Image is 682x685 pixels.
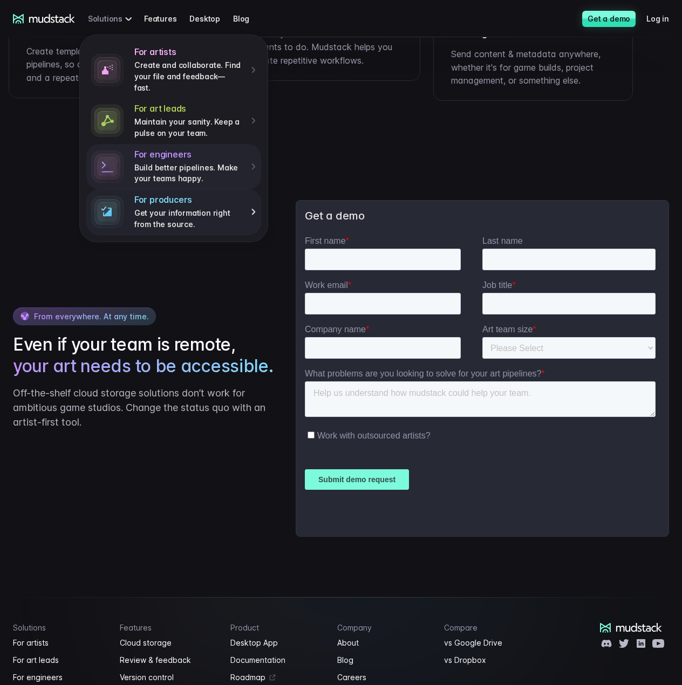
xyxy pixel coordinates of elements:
p: Take away the tedious tasks that no one wants to do. Mudstack helps you automate repetitive workf... [239,27,403,67]
a: For engineersBuild better pipelines. Make your teams happy. [86,144,261,189]
span: your art needs to be accessible. [13,355,273,377]
span: From everywhere. At any time. [34,312,149,321]
a: Get a demo [582,11,636,27]
iframe: Form 1 [305,236,660,528]
a: For artists [13,636,107,649]
p: Get your information right from the source. [134,208,243,230]
h4: Features [120,623,217,632]
a: For engineers [13,671,107,684]
a: Features [144,9,189,29]
p: Off-the-shelf cloud storage solutions don’t work for ambitious game studios. Change the status qu... [13,386,274,429]
a: Desktop [189,9,233,29]
a: For art leadsMaintain your sanity. Keep a pulse on your team. [86,98,261,143]
p: Maintain your sanity. Keep a pulse on your team. [134,117,243,139]
a: Careers [337,671,431,684]
p: Send content & metadata anywhere, whether it's for game builds, project management, or something ... [451,47,615,87]
a: For art leads [13,654,107,667]
a: Log in [646,9,682,29]
a: About [337,636,431,649]
p: Build better pipelines. Make your teams happy. [134,162,243,184]
h2: Even if your team is remote, [13,334,274,377]
div: Solutions [88,9,135,29]
h4: Product [230,623,324,632]
img: spray paint icon [91,54,124,86]
a: Version control [120,671,217,684]
h4: For producers [134,194,243,206]
p: Create templates for your studios pipelines, so art teams have guardrails and a repeatable workfl... [26,45,190,85]
a: Blog [337,654,431,667]
a: For producersGet your information right from the source. [86,189,261,235]
a: Cloud storage [120,636,217,649]
a: Review & feedback [120,654,217,667]
a: vs Dropbox [444,654,538,667]
a: For artistsCreate and collaborate. Find your file and feedback— fast. [86,42,261,98]
a: Documentation [230,654,324,667]
a: Desktop App [230,636,324,649]
img: stylized terminal icon [91,196,124,228]
h3: Get a demo [305,209,660,223]
a: Blog [233,9,262,29]
p: Create and collaborate. Find your file and feedback— fast. [134,60,243,93]
a: Roadmap [230,671,324,684]
h4: For art leads [134,103,243,114]
a: mudstack logo [600,623,662,633]
h4: Solutions [13,623,107,632]
h4: For artists [134,46,243,58]
img: stylized terminal icon [91,150,124,183]
a: mudstack logo [13,14,75,24]
a: vs Google Drive [444,636,538,649]
img: connected dots icon [91,105,124,137]
h4: Compare [444,623,538,632]
h4: Company [337,623,431,632]
h4: For engineers [134,149,243,160]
